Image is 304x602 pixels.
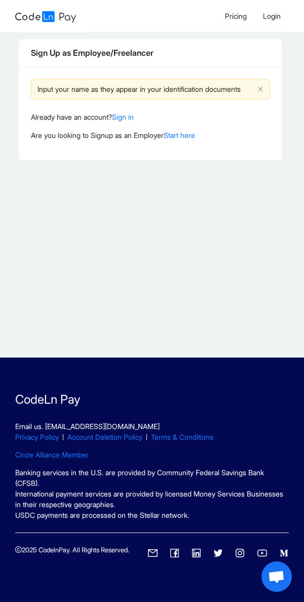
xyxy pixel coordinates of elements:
[235,548,245,558] span: instagram
[279,548,289,558] span: medium
[257,547,267,559] a: youtube
[170,548,179,558] span: facebook
[213,547,223,559] a: twitter
[15,468,283,519] span: Banking services in the U.S. are provided by Community Federal Savings Bank (CFSB). International...
[15,433,59,441] a: Privacy Policy
[257,86,263,93] button: close
[170,547,179,559] a: facebook
[257,86,263,92] span: close
[192,547,201,559] a: linkedin
[112,113,134,121] a: Sign in
[192,548,201,558] span: linkedin
[279,547,289,559] a: medium
[15,546,22,553] span: copyright
[263,12,281,20] span: Login
[15,545,129,555] p: 2025 CodelnPay. All Rights Reserved.
[151,433,213,441] a: Terms & Conditions
[37,84,254,95] div: Input your name as they appear in your identification documents
[15,450,89,459] a: Circle Alliance Member
[148,548,158,558] span: mail
[261,561,292,592] div: Open chat
[31,48,154,58] span: Sign Up as Employee/Freelancer
[31,112,271,123] p: Already have an account?
[257,548,267,558] span: youtube
[164,131,195,139] a: Start here
[225,12,247,20] span: Pricing
[148,547,158,559] a: mail
[15,11,76,23] img: logo
[15,422,160,431] a: Email us. [EMAIL_ADDRESS][DOMAIN_NAME]
[67,433,142,441] a: Account Deletion Policy
[31,130,271,141] p: Are you looking to Signup as an Employer
[15,391,289,409] p: CodeLn Pay
[235,547,245,559] a: instagram
[213,548,223,558] span: twitter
